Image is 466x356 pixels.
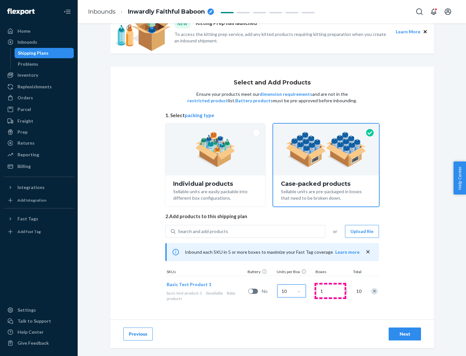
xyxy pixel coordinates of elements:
div: Units per Box [275,269,314,276]
ol: breadcrumbs [83,2,219,21]
div: Boxes [314,269,347,276]
div: Replenishments [17,83,52,90]
a: Replenishments [4,82,74,92]
div: Help Center [17,329,44,335]
div: Individual products [173,181,258,187]
button: Give Feedback [4,338,74,348]
a: Problems [15,59,74,69]
button: Fast Tags [4,214,74,224]
span: Inwardly Faithful Baboon [128,8,205,16]
div: Prep [17,129,28,135]
div: Reporting [17,151,39,158]
p: Kitting Prep has launched [196,19,257,28]
div: Remove Item [371,288,378,295]
div: Home [17,28,30,34]
span: 0 available [206,291,223,295]
a: Parcel [4,104,74,115]
span: 1. Select [165,112,379,119]
h1: Select and Add Products [234,80,311,86]
span: 2. Add products to this shipping plan [165,213,379,220]
span: = [345,288,352,295]
div: Inbounds [17,39,37,45]
div: Baby products [167,290,246,301]
button: dimension requirements [260,91,312,97]
a: Home [4,26,74,36]
a: Inventory [4,70,74,80]
div: SKUs [165,269,246,276]
a: Prep [4,127,74,137]
input: Case Quantity [277,284,306,297]
div: Orders [17,95,33,101]
a: Add Fast Tag [4,227,74,237]
a: Talk to Support [4,316,74,326]
button: Close Navigation [61,5,74,18]
a: Returns [4,138,74,148]
button: Basic Test Product 1 [167,281,211,288]
div: Next [394,331,416,337]
a: Settings [4,305,74,315]
button: Learn more [335,249,360,255]
button: Close [422,28,429,35]
a: Add Integration [4,195,74,206]
div: Sellable units are easily packable into different box configurations. [173,187,258,201]
button: Open notifications [427,5,440,18]
div: Sellable units are pre-packaged in boxes that need to be broken down. [281,187,371,201]
div: Inbound each SKU in 5 or more boxes to maximize your Fast Tag coverage [165,243,379,261]
div: Returns [17,140,35,146]
button: Help Center [453,161,466,195]
a: Help Center [4,327,74,337]
button: Battery products [235,97,273,104]
div: Give Feedback [17,340,49,346]
button: packing type [185,112,214,119]
p: To access the kitting prep service, add any kitted products requiring kitting preparation when yo... [174,31,390,44]
div: Search and add products [178,228,228,235]
a: Orders [4,93,74,103]
div: Shipping Plans [18,50,49,56]
img: Flexport logo [7,8,35,15]
div: Settings [17,307,36,313]
div: Total [347,269,363,276]
div: Talk to Support [17,318,51,324]
button: restricted product [187,97,228,104]
div: Fast Tags [17,216,38,222]
button: Upload file [345,225,379,238]
button: close [365,249,371,255]
button: Previous [123,328,153,340]
button: Open Search Box [413,5,426,18]
span: basic-test-product-1 [167,291,202,295]
a: Inbounds [88,8,116,15]
div: Inventory [17,72,38,78]
img: case-pack.59cecea509d18c883b923b81aeac6d0b.png [286,132,366,167]
button: Integrations [4,182,74,193]
img: individual-pack.facf35554cb0f1810c75b2bd6df2d64e.png [195,132,236,167]
button: Open account menu [441,5,454,18]
div: NEW [174,19,191,28]
div: Parcel [17,106,31,113]
button: Learn More [396,28,420,35]
div: Battery [246,269,275,276]
p: Ensure your products meet our and are not in the list. must be pre-approved before inbounding. [187,91,358,104]
a: Freight [4,116,74,126]
span: No [262,288,275,295]
div: Add Integration [17,197,46,203]
span: 10 [355,288,361,295]
div: Problems [18,61,38,67]
a: Inbounds [4,37,74,47]
a: Billing [4,161,74,172]
div: Integrations [17,184,45,191]
span: Basic Test Product 1 [167,282,211,287]
div: Add Fast Tag [17,229,41,234]
span: or [333,228,337,235]
div: Billing [17,163,31,170]
input: Number of boxes [316,284,345,297]
div: Freight [17,118,33,124]
a: Reporting [4,150,74,160]
button: Next [389,328,421,340]
div: Case-packed products [281,181,371,187]
a: Shipping Plans [15,48,74,58]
